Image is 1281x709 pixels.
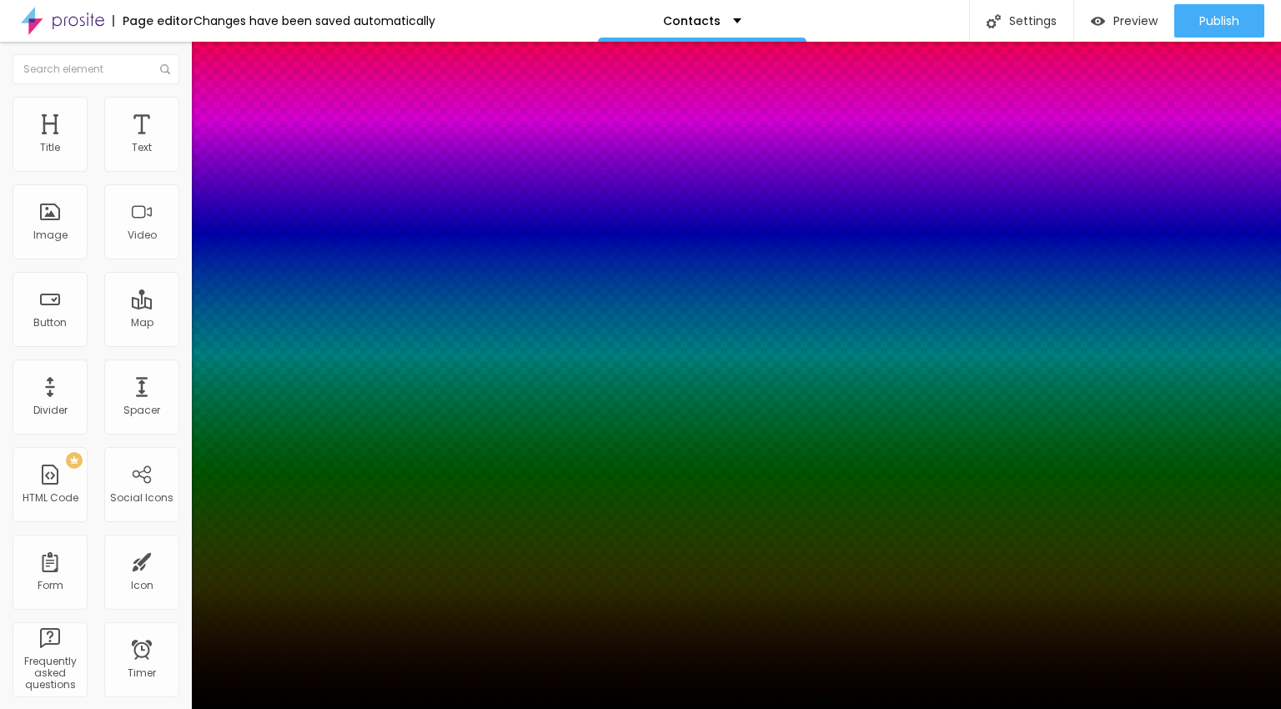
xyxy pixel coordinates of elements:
div: Divider [33,405,68,416]
button: Preview [1074,4,1174,38]
div: Changes have been saved automatically [193,15,435,27]
img: Icone [987,14,1001,28]
span: Publish [1199,14,1239,28]
button: Publish [1174,4,1264,38]
div: Form [38,580,63,591]
div: Image [33,229,68,241]
div: Frequently asked questions [17,656,83,691]
div: Social Icons [110,492,173,504]
div: Video [128,229,157,241]
img: Icone [160,64,170,74]
div: Spacer [123,405,160,416]
div: Title [40,142,60,153]
div: Button [33,317,67,329]
div: Map [131,317,153,329]
div: Timer [128,667,156,679]
img: view-1.svg [1091,14,1105,28]
div: Text [132,142,152,153]
p: Contacts [663,15,721,27]
div: HTML Code [23,492,78,504]
input: Search element [13,54,179,84]
div: Page editor [113,15,193,27]
span: Preview [1113,14,1158,28]
div: Icon [131,580,153,591]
